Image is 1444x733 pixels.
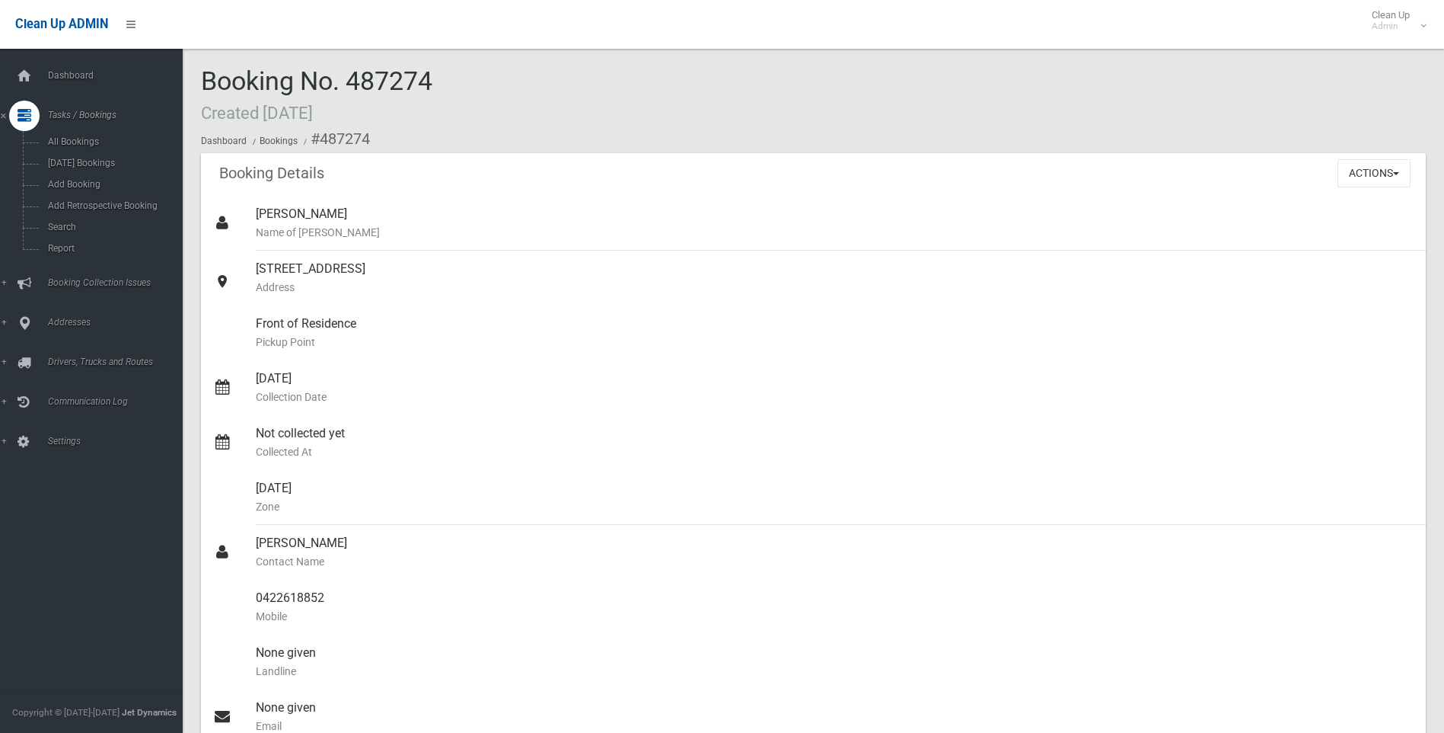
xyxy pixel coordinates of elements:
small: Zone [256,498,1414,516]
small: Name of [PERSON_NAME] [256,223,1414,242]
small: Mobile [256,607,1414,626]
small: Created [DATE] [201,103,313,123]
small: Pickup Point [256,333,1414,351]
strong: Jet Dynamics [122,707,177,718]
span: [DATE] Bookings [43,158,181,168]
small: Address [256,278,1414,296]
small: Collected At [256,443,1414,461]
span: All Bookings [43,136,181,147]
span: Dashboard [43,70,194,81]
span: Add Booking [43,179,181,190]
small: Admin [1372,21,1410,32]
a: Bookings [260,136,298,146]
span: Settings [43,436,194,447]
small: Collection Date [256,388,1414,406]
span: Clean Up ADMIN [15,17,108,31]
div: [PERSON_NAME] [256,196,1414,251]
div: Not collected yet [256,415,1414,470]
a: Dashboard [201,136,247,146]
div: [DATE] [256,360,1414,415]
span: Add Retrospective Booking [43,200,181,211]
div: Front of Residence [256,306,1414,360]
li: #487274 [300,125,370,153]
div: [DATE] [256,470,1414,525]
span: Booking Collection Issues [43,277,194,288]
span: Booking No. 487274 [201,66,432,125]
button: Actions [1337,159,1411,187]
span: Report [43,243,181,254]
header: Booking Details [201,158,343,188]
div: [STREET_ADDRESS] [256,251,1414,306]
span: Tasks / Bookings [43,110,194,120]
div: None given [256,635,1414,690]
span: Addresses [43,317,194,328]
span: Search [43,222,181,232]
span: Drivers, Trucks and Routes [43,357,194,367]
div: [PERSON_NAME] [256,525,1414,580]
span: Communication Log [43,396,194,407]
div: 0422618852 [256,580,1414,635]
small: Landline [256,662,1414,680]
span: Clean Up [1364,9,1425,32]
small: Contact Name [256,552,1414,571]
span: Copyright © [DATE]-[DATE] [12,707,120,718]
